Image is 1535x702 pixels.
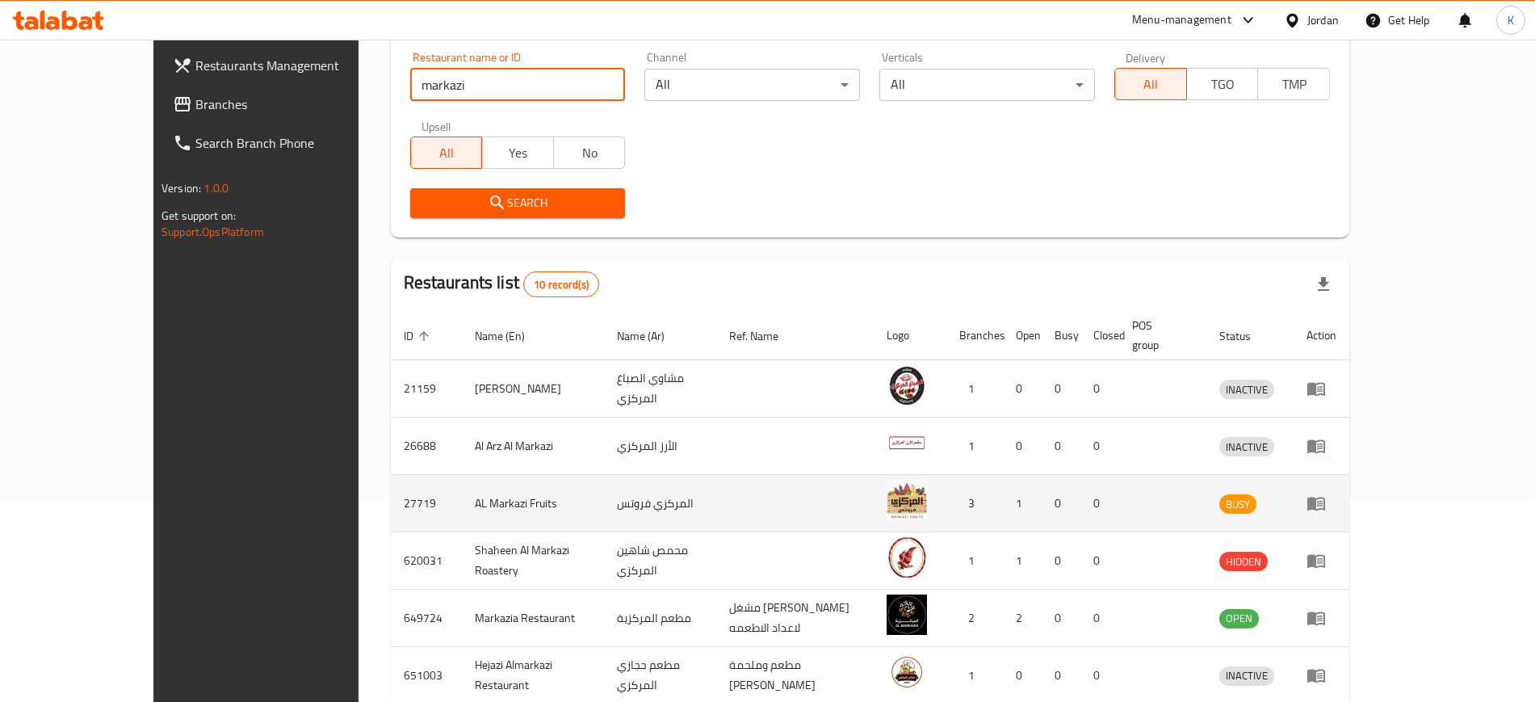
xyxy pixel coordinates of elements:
[946,475,1003,532] td: 3
[421,120,451,132] label: Upsell
[887,480,927,520] img: AL Markazi Fruits
[1219,553,1268,571] span: HIDDEN
[404,271,599,297] h2: Restaurants list
[1304,265,1343,304] div: Export file
[195,56,396,75] span: Restaurants Management
[1126,52,1166,63] label: Delivery
[1219,666,1274,686] div: INACTIVE
[1132,316,1187,355] span: POS group
[1193,73,1252,96] span: TGO
[1219,609,1259,628] div: OPEN
[1042,418,1080,475] td: 0
[391,418,462,475] td: 26688
[1042,360,1080,418] td: 0
[1132,11,1231,30] div: Menu-management
[161,221,264,242] a: Support.OpsPlatform
[410,69,626,101] input: Search for restaurant name or ID..
[1508,11,1514,29] span: K
[617,326,686,346] span: Name (Ar)
[729,326,799,346] span: Ref. Name
[391,360,462,418] td: 21159
[887,595,927,635] img: Markazia Restaurant
[1003,475,1042,532] td: 1
[462,418,605,475] td: Al Arz Al Markazi
[404,326,434,346] span: ID
[1219,666,1274,685] span: INACTIVE
[391,475,462,532] td: 27719
[1114,68,1187,100] button: All
[524,277,598,292] span: 10 record(s)
[1042,532,1080,590] td: 0
[1219,380,1274,399] span: INACTIVE
[1219,495,1256,514] span: BUSY
[417,141,476,165] span: All
[887,652,927,692] img: Hejazi Almarkazi Restaurant
[1306,551,1336,570] div: Menu
[946,532,1003,590] td: 1
[604,532,716,590] td: محمص شاهين المركزي
[203,178,229,199] span: 1.0.0
[1306,436,1336,456] div: Menu
[1080,360,1119,418] td: 0
[1219,437,1274,456] div: INACTIVE
[1306,666,1336,685] div: Menu
[1080,590,1119,647] td: 0
[423,193,613,213] span: Search
[1219,609,1259,628] span: OPEN
[1264,73,1323,96] span: TMP
[161,178,201,199] span: Version:
[1122,73,1181,96] span: All
[946,360,1003,418] td: 1
[1219,438,1274,456] span: INACTIVE
[604,418,716,475] td: الأرز المركزي
[887,422,927,463] img: Al Arz Al Markazi
[604,360,716,418] td: مشاوي الصباغ المركزي
[489,141,547,165] span: Yes
[1042,311,1080,360] th: Busy
[1042,590,1080,647] td: 0
[160,85,409,124] a: Branches
[1042,475,1080,532] td: 0
[1294,311,1349,360] th: Action
[1003,311,1042,360] th: Open
[946,590,1003,647] td: 2
[1219,326,1272,346] span: Status
[604,475,716,532] td: المركزي فروتس
[1219,494,1256,514] div: BUSY
[1257,68,1330,100] button: TMP
[195,95,396,114] span: Branches
[410,137,483,169] button: All
[462,475,605,532] td: AL Markazi Fruits
[1306,379,1336,398] div: Menu
[195,133,396,153] span: Search Branch Phone
[475,326,546,346] span: Name (En)
[716,590,874,647] td: مشغل [PERSON_NAME] لاعداد الاطعمه
[874,311,946,360] th: Logo
[410,188,626,218] button: Search
[160,124,409,162] a: Search Branch Phone
[887,537,927,578] img: Shaheen Al Markazi Roastery
[391,532,462,590] td: 620031
[560,141,619,165] span: No
[160,46,409,85] a: Restaurants Management
[1003,532,1042,590] td: 1
[1307,11,1339,29] div: Jordan
[1080,418,1119,475] td: 0
[553,137,626,169] button: No
[523,271,599,297] div: Total records count
[644,69,860,101] div: All
[1080,532,1119,590] td: 0
[462,590,605,647] td: Markazia Restaurant
[391,590,462,647] td: 649724
[879,69,1095,101] div: All
[946,311,1003,360] th: Branches
[462,532,605,590] td: Shaheen Al Markazi Roastery
[161,205,236,226] span: Get support on:
[1080,475,1119,532] td: 0
[946,418,1003,475] td: 1
[481,137,554,169] button: Yes
[462,360,605,418] td: [PERSON_NAME]
[1003,418,1042,475] td: 0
